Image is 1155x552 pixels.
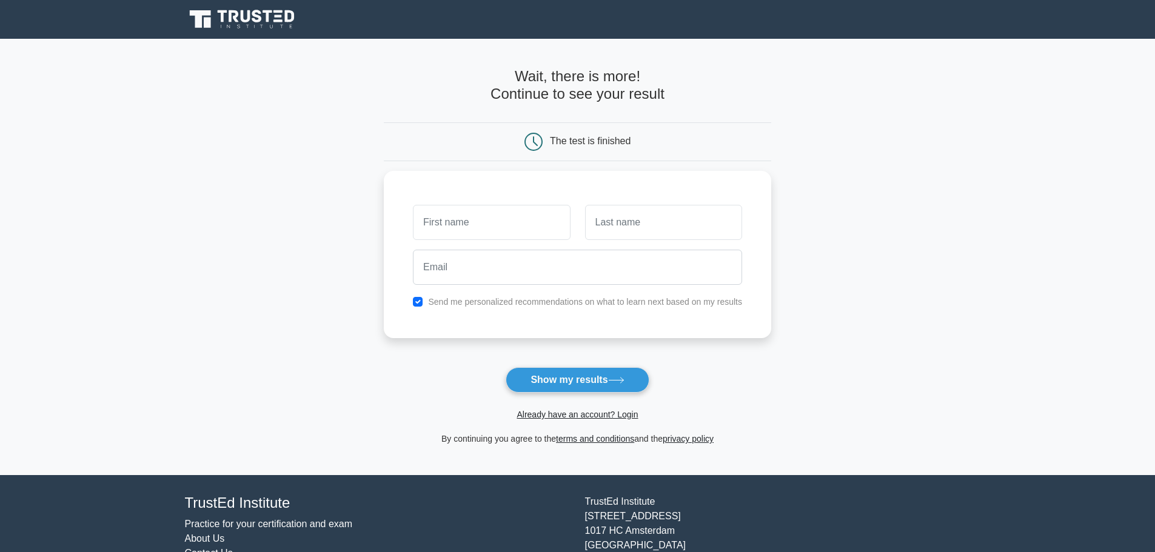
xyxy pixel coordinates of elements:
button: Show my results [506,367,649,393]
input: Last name [585,205,742,240]
label: Send me personalized recommendations on what to learn next based on my results [428,297,742,307]
input: Email [413,250,742,285]
h4: Wait, there is more! Continue to see your result [384,68,771,103]
div: The test is finished [550,136,631,146]
div: By continuing you agree to the and the [377,431,778,446]
a: About Us [185,533,225,544]
input: First name [413,205,570,240]
a: privacy policy [663,434,714,444]
a: Already have an account? Login [517,410,638,419]
h4: TrustEd Institute [185,494,571,512]
a: Practice for your certification and exam [185,519,353,529]
a: terms and conditions [556,434,634,444]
